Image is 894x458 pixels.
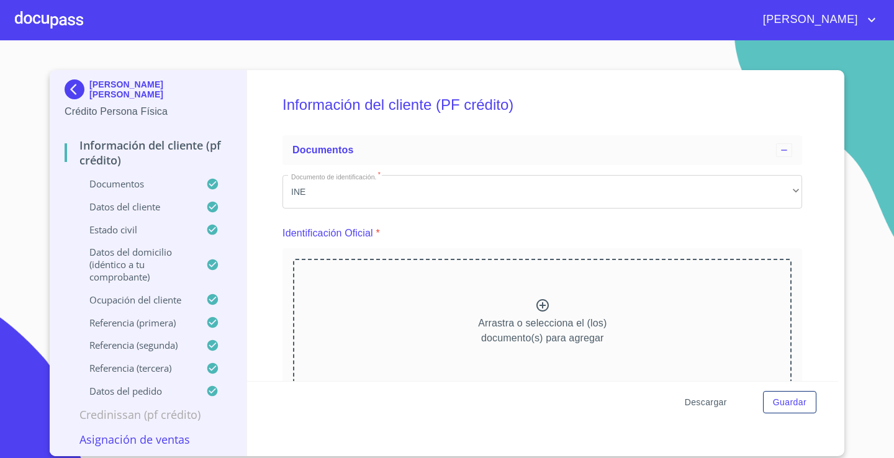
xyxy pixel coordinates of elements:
[89,79,232,99] p: [PERSON_NAME] [PERSON_NAME]
[65,339,206,351] p: Referencia (segunda)
[65,223,206,236] p: Estado Civil
[282,226,373,241] p: Identificación Oficial
[282,175,802,209] div: INE
[65,432,232,447] p: Asignación de Ventas
[292,145,353,155] span: Documentos
[282,79,802,130] h5: Información del cliente (PF crédito)
[65,104,232,119] p: Crédito Persona Física
[65,200,206,213] p: Datos del cliente
[65,317,206,329] p: Referencia (primera)
[65,138,232,168] p: Información del cliente (PF crédito)
[65,79,89,99] img: Docupass spot blue
[65,177,206,190] p: Documentos
[773,395,806,410] span: Guardar
[754,10,879,30] button: account of current user
[65,362,206,374] p: Referencia (tercera)
[754,10,864,30] span: [PERSON_NAME]
[65,385,206,397] p: Datos del pedido
[65,246,206,283] p: Datos del domicilio (idéntico a tu comprobante)
[685,395,727,410] span: Descargar
[65,294,206,306] p: Ocupación del Cliente
[478,316,607,346] p: Arrastra o selecciona el (los) documento(s) para agregar
[65,407,232,422] p: Credinissan (PF crédito)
